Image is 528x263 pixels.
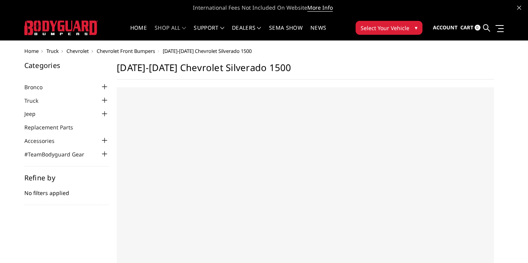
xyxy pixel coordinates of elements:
h5: Categories [24,62,109,69]
a: Dealers [232,25,261,40]
span: ▾ [415,24,417,32]
a: Truck [24,97,48,105]
img: BODYGUARD BUMPERS [24,20,98,35]
a: SEMA Show [269,25,303,40]
span: [DATE]-[DATE] Chevrolet Silverado 1500 [163,48,252,54]
button: Select Your Vehicle [356,21,422,35]
div: No filters applied [24,174,109,205]
a: Jeep [24,110,45,118]
a: Truck [46,48,59,54]
a: Home [24,48,39,54]
a: Cart 0 [460,17,480,38]
span: Cart [460,24,473,31]
h1: [DATE]-[DATE] Chevrolet Silverado 1500 [117,62,494,80]
a: Replacement Parts [24,123,83,131]
a: Support [194,25,224,40]
a: Home [130,25,147,40]
span: Account [433,24,458,31]
span: Select Your Vehicle [361,24,409,32]
a: #TeamBodyguard Gear [24,150,94,158]
h5: Refine by [24,174,109,181]
a: Account [433,17,458,38]
span: 0 [475,25,480,31]
a: Bronco [24,83,52,91]
a: News [310,25,326,40]
a: More Info [307,4,333,12]
a: shop all [155,25,186,40]
a: Accessories [24,137,64,145]
a: Chevrolet [66,48,89,54]
a: Chevrolet Front Bumpers [97,48,155,54]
